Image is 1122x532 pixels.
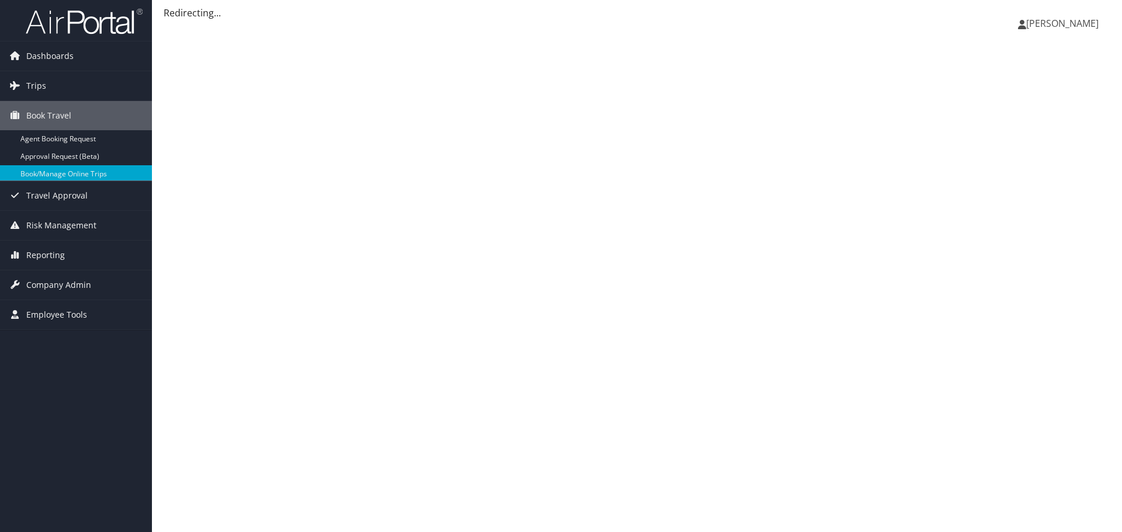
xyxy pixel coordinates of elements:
[1018,6,1110,41] a: [PERSON_NAME]
[26,101,71,130] span: Book Travel
[26,181,88,210] span: Travel Approval
[26,71,46,100] span: Trips
[26,211,96,240] span: Risk Management
[26,8,143,35] img: airportal-logo.png
[26,241,65,270] span: Reporting
[26,270,91,300] span: Company Admin
[1026,17,1099,30] span: [PERSON_NAME]
[26,300,87,329] span: Employee Tools
[164,6,1110,20] div: Redirecting...
[26,41,74,71] span: Dashboards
